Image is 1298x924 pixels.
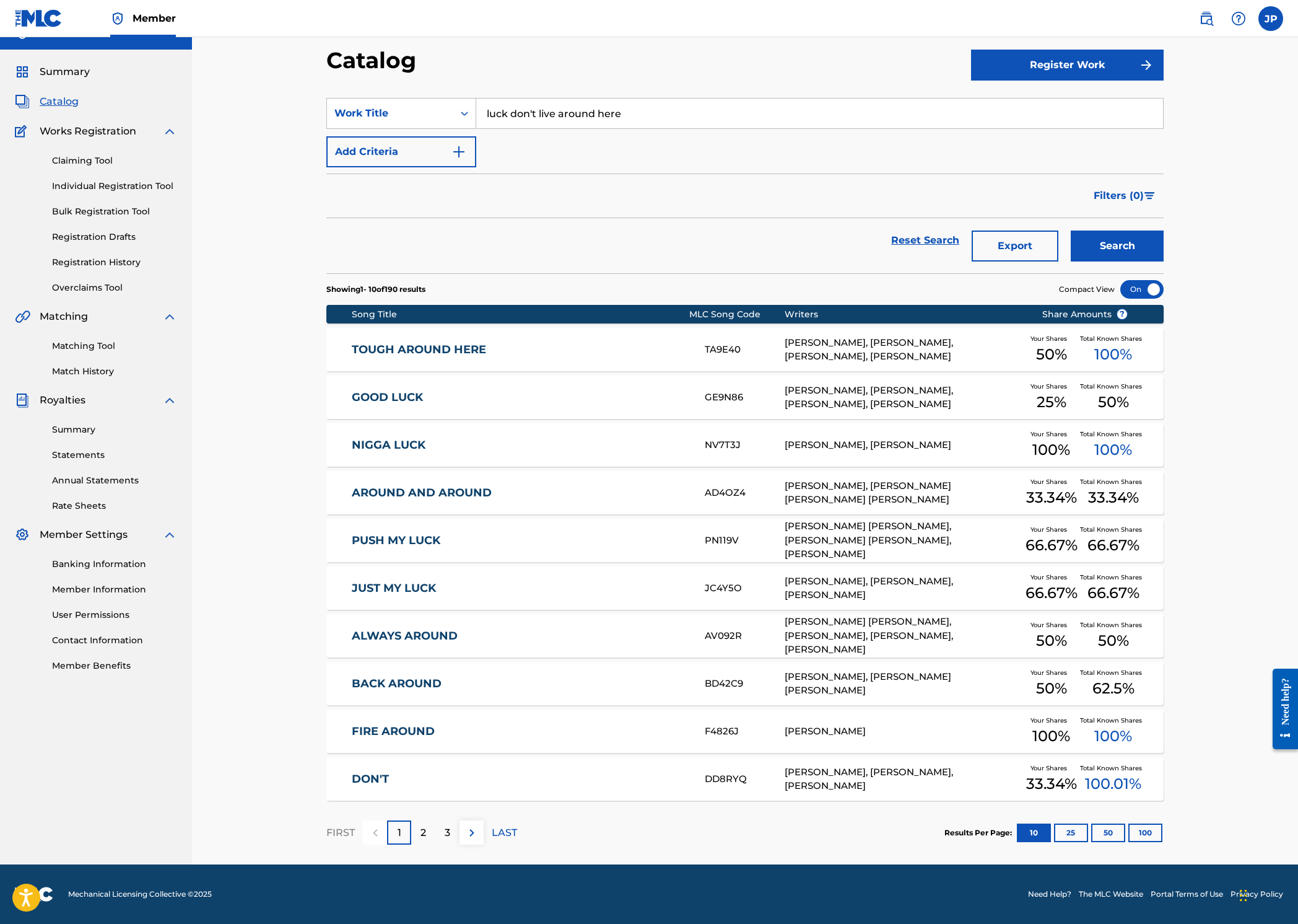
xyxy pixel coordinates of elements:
a: Privacy Policy [1230,889,1283,900]
div: Song Title [352,308,689,321]
span: Catalog [40,94,79,109]
a: Claiming Tool [52,154,177,167]
img: search [1199,11,1214,26]
img: f7272a7cc735f4ea7f67.svg [1139,58,1154,73]
div: [PERSON_NAME] [PERSON_NAME], [PERSON_NAME], [PERSON_NAME], [PERSON_NAME] [785,615,1023,657]
a: SummarySummary [15,64,90,79]
img: expand [162,124,177,139]
span: Your Shares [1030,573,1072,582]
a: PUSH MY LUCK [352,534,689,548]
span: Matching [40,309,88,324]
form: Search Form [326,98,1164,273]
button: Add Criteria [326,136,476,167]
button: Filters (0) [1086,180,1164,211]
span: 66.67 % [1087,582,1139,604]
a: Member Benefits [52,659,177,672]
div: PN119V [705,534,784,548]
span: 66.67 % [1087,534,1139,557]
p: 1 [398,825,401,840]
img: Summary [15,64,30,79]
a: Bulk Registration Tool [52,205,177,218]
button: Search [1071,231,1164,262]
span: Total Known Shares [1080,763,1147,773]
a: Public Search [1194,6,1219,31]
h2: Catalog [326,46,422,74]
a: FIRE AROUND [352,724,689,739]
span: Total Known Shares [1080,620,1147,630]
div: MLC Song Code [689,308,785,321]
a: BACK AROUND [352,677,689,691]
a: GOOD LUCK [352,390,689,405]
span: 66.67 % [1026,534,1078,557]
iframe: Chat Widget [1236,865,1298,924]
a: Match History [52,365,177,378]
span: Your Shares [1030,763,1072,773]
a: User Permissions [52,609,177,622]
a: NIGGA LUCK [352,438,689,452]
p: FIRST [326,825,355,840]
div: [PERSON_NAME], [PERSON_NAME] [PERSON_NAME] [785,670,1023,698]
span: Total Known Shares [1080,429,1147,439]
a: Rate Sheets [52,499,177,513]
a: Overclaims Tool [52,281,177,294]
img: logo [15,887,53,902]
span: Member Settings [40,527,128,542]
span: 62.5 % [1092,677,1135,700]
span: Your Shares [1030,477,1072,486]
div: Drag [1240,877,1247,914]
button: 50 [1091,824,1125,842]
span: 33.34 % [1026,773,1077,795]
p: 2 [420,825,426,840]
button: Export [972,231,1058,262]
img: filter [1144,192,1155,200]
div: GE9N86 [705,390,784,405]
img: help [1231,11,1246,26]
img: Royalties [15,393,30,408]
span: Total Known Shares [1080,668,1147,677]
div: [PERSON_NAME], [PERSON_NAME] [PERSON_NAME] [PERSON_NAME] [785,479,1023,507]
span: 50 % [1036,677,1067,700]
button: 100 [1128,824,1162,842]
div: [PERSON_NAME], [PERSON_NAME], [PERSON_NAME] [785,574,1023,602]
img: Catalog [15,94,30,109]
div: DD8RYQ [705,772,784,786]
button: Register Work [971,50,1164,81]
div: JC4Y5O [705,581,784,596]
a: Reset Search [885,227,965,254]
a: Member Information [52,583,177,596]
p: Results Per Page: [944,827,1015,838]
div: Work Title [334,106,446,121]
span: Compact View [1059,284,1115,295]
span: 50 % [1098,630,1129,652]
a: Registration Drafts [52,231,177,244]
span: 50 % [1098,391,1129,413]
span: 50 % [1036,630,1067,652]
span: Works Registration [40,124,136,139]
a: Registration History [52,256,177,269]
div: AD4OZ4 [705,486,784,500]
img: Member Settings [15,527,30,542]
span: 66.67 % [1026,582,1078,604]
iframe: Resource Center [1263,659,1298,759]
div: [PERSON_NAME] [PERSON_NAME], [PERSON_NAME] [PERSON_NAME], [PERSON_NAME] [785,519,1023,561]
div: [PERSON_NAME], [PERSON_NAME], [PERSON_NAME], [PERSON_NAME] [785,384,1023,411]
img: right [464,825,479,840]
span: 100 % [1032,725,1070,747]
div: User Menu [1258,6,1283,31]
img: Matching [15,309,30,324]
div: Help [1226,6,1251,31]
span: Total Known Shares [1080,573,1147,582]
span: Total Known Shares [1080,382,1147,391]
span: 100 % [1032,439,1070,461]
img: expand [162,393,177,408]
span: 100 % [1094,725,1132,747]
span: Your Shares [1030,620,1072,630]
a: Summary [52,423,177,436]
a: Portal Terms of Use [1151,889,1223,900]
span: Filters ( 0 ) [1094,188,1144,203]
div: NV7T3J [705,438,784,452]
span: ? [1117,309,1127,319]
a: Contact Information [52,634,177,647]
